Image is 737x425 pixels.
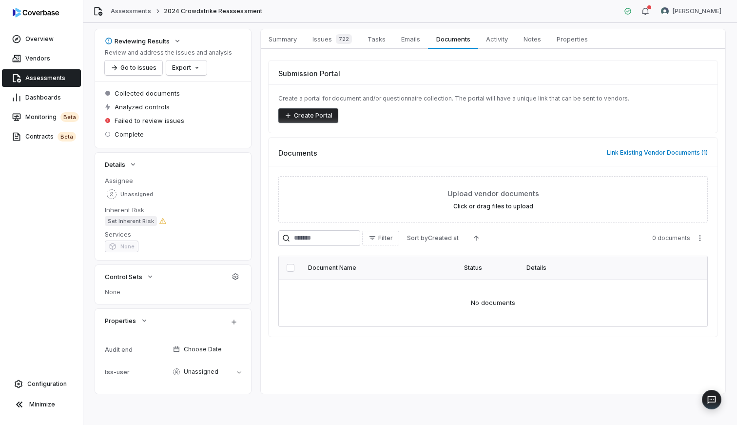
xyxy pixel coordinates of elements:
span: Filter [378,234,393,242]
span: beta [58,132,76,142]
span: Issues [309,32,356,46]
button: Minimize [4,395,79,414]
button: Sort byCreated at [401,231,465,245]
span: Properties [105,316,136,325]
span: Activity [482,33,512,45]
button: Filter [362,231,399,245]
a: Contractsbeta [2,128,81,145]
span: Summary [265,33,301,45]
span: Emails [397,33,424,45]
button: Choose Date [169,339,245,360]
span: Assessments [25,74,65,82]
button: Tom Jodoin avatar[PERSON_NAME] [655,4,727,19]
span: Properties [553,33,592,45]
span: Complete [115,130,144,139]
dt: Inherent Risk [105,205,241,214]
span: Set Inherent Risk [105,216,156,226]
button: Export [166,61,207,75]
a: Overview [2,30,81,48]
span: 722 [336,34,352,44]
span: Collected documents [115,89,180,98]
button: Details [102,156,140,173]
div: Audit end [105,346,169,353]
a: Monitoringbeta [2,108,81,126]
a: Dashboards [2,89,81,106]
span: Choose Date [184,345,222,353]
span: None [105,288,241,296]
a: Assessments [111,7,151,15]
img: Coverbase logo [13,8,59,18]
span: Minimize [29,401,55,408]
button: Link Existing Vendor Documents (1) [604,142,711,163]
a: Assessments [2,69,81,87]
p: Review and address the issues and analysis [105,49,232,57]
span: Details [105,160,125,169]
span: Upload vendor documents [447,188,539,199]
div: Document Name [308,264,452,272]
span: Notes [520,33,545,45]
svg: Ascending [472,234,480,242]
div: tss-user [105,368,169,376]
span: beta [60,112,79,122]
div: Status [464,264,515,272]
button: More actions [692,231,708,245]
span: Unassigned [120,191,153,198]
a: Configuration [4,375,79,393]
button: Properties [102,312,151,329]
span: Monitoring [25,112,79,122]
img: Tom Jodoin avatar [661,7,669,15]
button: Control Sets [102,268,156,285]
div: Reviewing Results [105,37,170,45]
span: Vendors [25,55,50,62]
td: No documents [279,280,707,326]
span: Documents [278,148,317,158]
span: Dashboards [25,94,61,101]
a: Vendors [2,50,81,67]
span: Tasks [364,33,389,45]
button: Reviewing Results [102,32,184,50]
p: Create a portal for document and/or questionnaire collection. The portal will have a unique link ... [278,95,708,102]
div: Details [526,264,678,272]
span: Analyzed controls [115,102,170,111]
button: Go to issues [105,61,162,75]
button: Create Portal [278,108,338,123]
span: Configuration [27,380,67,388]
span: 2024 Crowdstrike Reassessment [164,7,262,15]
span: Overview [25,35,54,43]
span: Submission Portal [278,68,340,79]
span: Failed to review issues [115,116,184,125]
label: Click or drag files to upload [453,202,533,210]
dt: Assignee [105,176,241,185]
button: Ascending [466,231,486,245]
span: Control Sets [105,272,142,281]
span: Documents [432,33,474,45]
span: Unassigned [184,368,218,376]
span: 0 documents [652,234,690,242]
span: Contracts [25,132,76,142]
span: [PERSON_NAME] [673,7,721,15]
dt: Services [105,230,241,239]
